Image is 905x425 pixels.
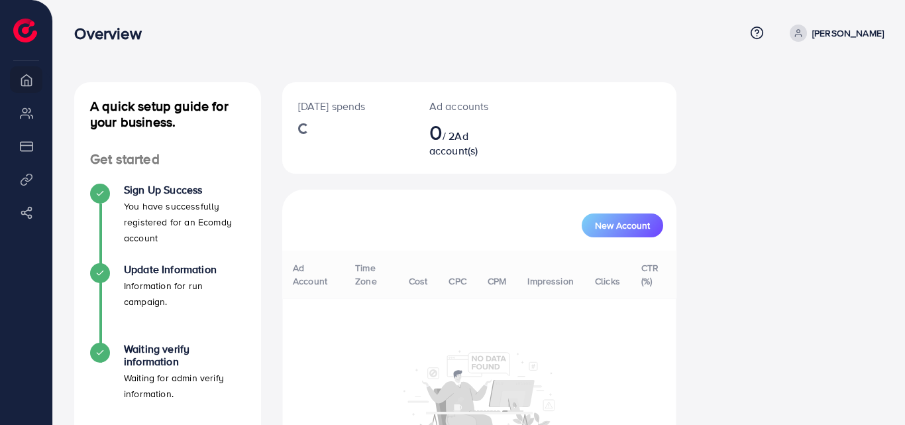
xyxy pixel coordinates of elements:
span: 0 [429,117,443,147]
li: Waiting verify information [74,343,261,422]
span: Ad account(s) [429,129,478,158]
h4: Update Information [124,263,245,276]
p: Information for run campaign. [124,278,245,310]
h2: / 2 [429,119,496,158]
p: [DATE] spends [298,98,398,114]
li: Sign Up Success [74,184,261,263]
img: logo [13,19,37,42]
p: Ad accounts [429,98,496,114]
h4: A quick setup guide for your business. [74,98,261,130]
a: [PERSON_NAME] [784,25,884,42]
p: [PERSON_NAME] [812,25,884,41]
li: Update Information [74,263,261,343]
h4: Waiting verify information [124,343,245,368]
h4: Sign Up Success [124,184,245,196]
h3: Overview [74,24,152,43]
button: New Account [582,213,663,237]
span: New Account [595,221,650,230]
h4: Get started [74,151,261,168]
p: Waiting for admin verify information. [124,370,245,402]
p: You have successfully registered for an Ecomdy account [124,198,245,246]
